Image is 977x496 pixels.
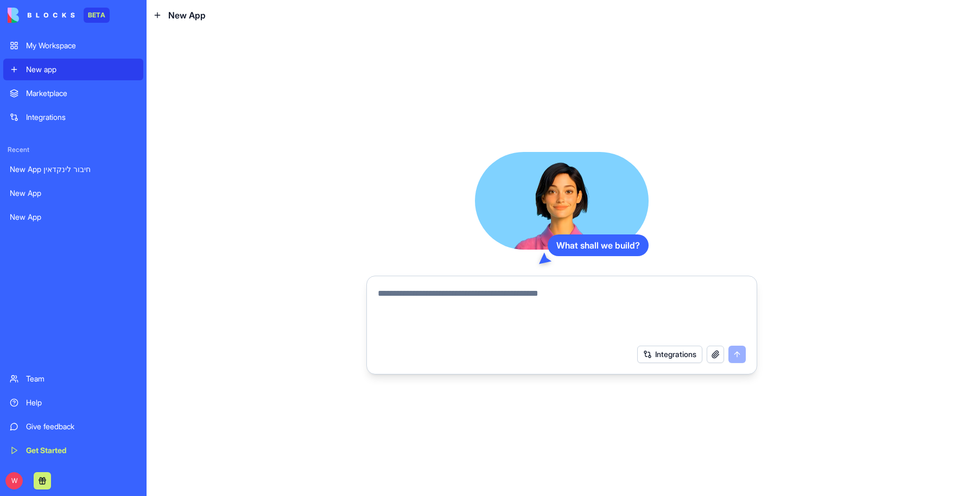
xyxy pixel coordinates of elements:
a: New App [3,182,143,204]
div: My Workspace [26,40,137,51]
a: Team [3,368,143,390]
div: Help [26,397,137,408]
div: Get Started [26,445,137,456]
a: Help [3,392,143,414]
div: BETA [84,8,110,23]
button: Integrations [637,346,702,363]
div: New App [10,188,137,199]
div: What shall we build? [548,234,649,256]
a: BETA [8,8,110,23]
a: Marketplace [3,82,143,104]
div: Give feedback [26,421,137,432]
a: Integrations [3,106,143,128]
div: Integrations [26,112,137,123]
div: New App חיבור לינקדאין [10,164,137,175]
span: New App [168,9,206,22]
a: New App חיבור לינקדאין [3,158,143,180]
span: Recent [3,145,143,154]
a: New App [3,206,143,228]
a: My Workspace [3,35,143,56]
div: New App [10,212,137,222]
span: W [5,472,23,489]
a: New app [3,59,143,80]
div: New app [26,64,137,75]
img: logo [8,8,75,23]
a: Get Started [3,440,143,461]
a: Give feedback [3,416,143,437]
div: Marketplace [26,88,137,99]
div: Team [26,373,137,384]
